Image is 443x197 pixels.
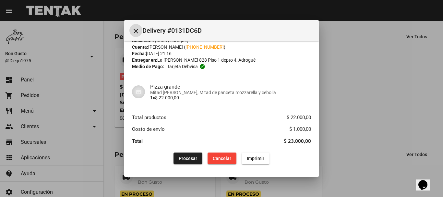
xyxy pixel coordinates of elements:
[132,85,145,98] img: 07c47add-75b0-4ce5-9aba-194f44787723.jpg
[132,135,311,147] li: Total $ 23.000,00
[132,44,311,50] div: [PERSON_NAME] ( )
[199,64,205,69] mat-icon: check_circle
[132,50,311,57] div: [DATE] 21:16
[208,153,236,164] button: Cancelar
[132,57,157,63] strong: Entregar en:
[150,95,155,100] b: 1x
[174,153,202,164] button: Procesar
[150,95,311,100] p: $ 22.000,00
[132,51,146,56] strong: Fecha:
[132,27,140,35] mat-icon: Cerrar
[132,123,311,135] li: Costo de envío $ 1.000,00
[416,171,437,191] iframe: chat widget
[142,25,314,36] span: Delivery #0131DC6D
[186,44,224,50] a: [PHONE_NUMBER]
[132,63,164,70] strong: Medio de Pago:
[132,44,148,50] strong: Cuenta:
[132,57,311,63] div: La [PERSON_NAME] 828 Piso 1 depto 4, Adrogué
[247,156,264,161] span: Imprimir
[167,63,198,70] span: Tarjeta debvisa
[150,84,311,90] h4: Pizza grande
[242,153,269,164] button: Imprimir
[179,156,197,161] span: Procesar
[213,156,231,161] span: Cancelar
[150,90,311,95] span: Mitad [PERSON_NAME], Mitad de panceta mozzarella y cebolla
[132,111,311,123] li: Total productos $ 22.000,00
[129,24,142,37] button: Cerrar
